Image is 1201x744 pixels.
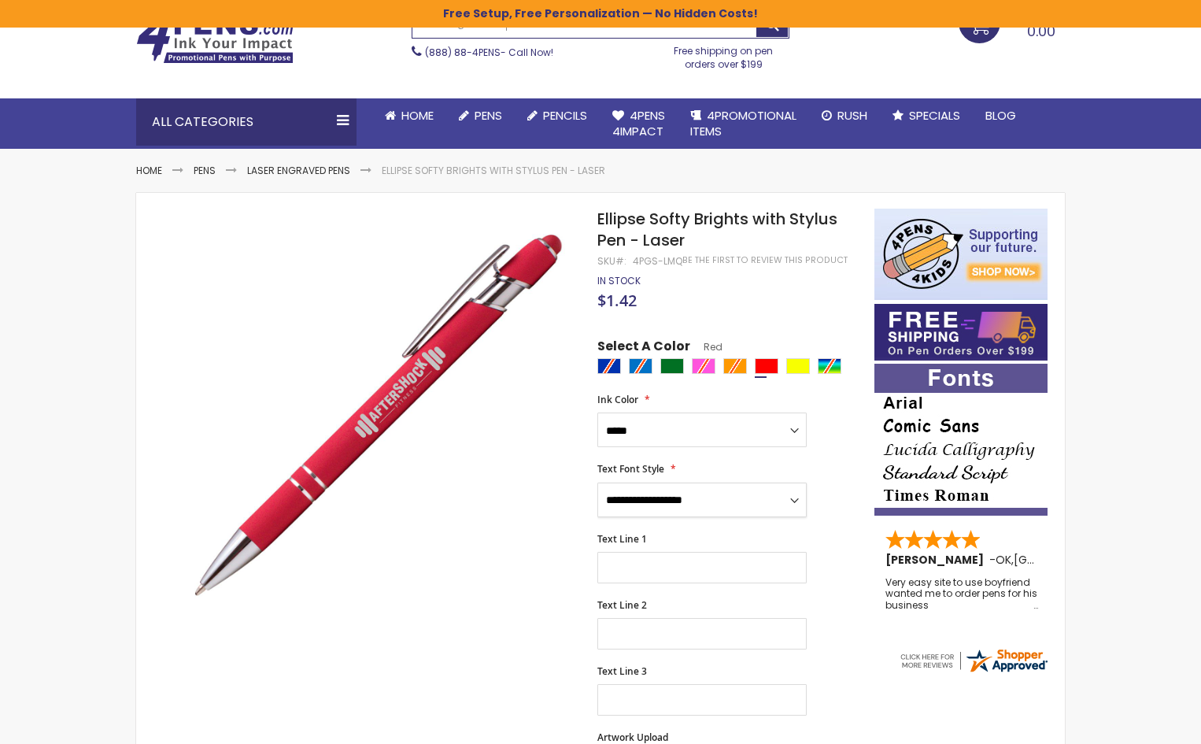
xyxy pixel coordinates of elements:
[989,552,1129,568] span: - ,
[973,98,1029,133] a: Blog
[985,107,1016,124] span: Blog
[612,107,665,139] span: 4Pens 4impact
[682,254,848,266] a: Be the first to review this product
[786,358,810,374] div: Yellow
[136,164,162,177] a: Home
[597,731,668,744] span: Artwork Upload
[909,107,960,124] span: Specials
[690,107,796,139] span: 4PROMOTIONAL ITEMS
[543,107,587,124] span: Pencils
[597,338,690,359] span: Select A Color
[885,577,1038,611] div: Very easy site to use boyfriend wanted me to order pens for his business
[996,552,1011,568] span: OK
[898,646,1049,675] img: 4pens.com widget logo
[597,664,647,678] span: Text Line 3
[515,98,600,133] a: Pencils
[425,46,501,59] a: (888) 88-4PENS
[168,207,576,616] img: red-lmq-ellipse-softy-brights-w-stylus-laser_1.jpg
[880,98,973,133] a: Specials
[600,98,678,150] a: 4Pens4impact
[597,275,641,287] div: Availability
[874,209,1048,300] img: 4pens 4 kids
[597,274,641,287] span: In stock
[837,107,867,124] span: Rush
[475,107,502,124] span: Pens
[136,98,357,146] div: All Categories
[136,13,294,64] img: 4Pens Custom Pens and Promotional Products
[382,165,605,177] li: Ellipse Softy Brights with Stylus Pen - Laser
[678,98,809,150] a: 4PROMOTIONALITEMS
[597,254,626,268] strong: SKU
[401,107,434,124] span: Home
[690,340,722,353] span: Red
[597,532,647,546] span: Text Line 1
[809,98,880,133] a: Rush
[874,364,1048,516] img: font-personalization-examples
[425,46,553,59] span: - Call Now!
[755,358,778,374] div: Red
[597,393,638,406] span: Ink Color
[247,164,350,177] a: Laser Engraved Pens
[597,598,647,612] span: Text Line 2
[1014,552,1129,568] span: [GEOGRAPHIC_DATA]
[597,208,837,251] span: Ellipse Softy Brights with Stylus Pen - Laser
[1027,21,1055,41] span: 0.00
[874,304,1048,361] img: Free shipping on orders over $199
[194,164,216,177] a: Pens
[660,358,684,374] div: Green
[597,462,664,476] span: Text Font Style
[372,98,446,133] a: Home
[633,255,682,268] div: 4PGS-LMQ
[597,290,637,311] span: $1.42
[446,98,515,133] a: Pens
[658,39,790,70] div: Free shipping on pen orders over $199
[898,664,1049,678] a: 4pens.com certificate URL
[885,552,989,568] span: [PERSON_NAME]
